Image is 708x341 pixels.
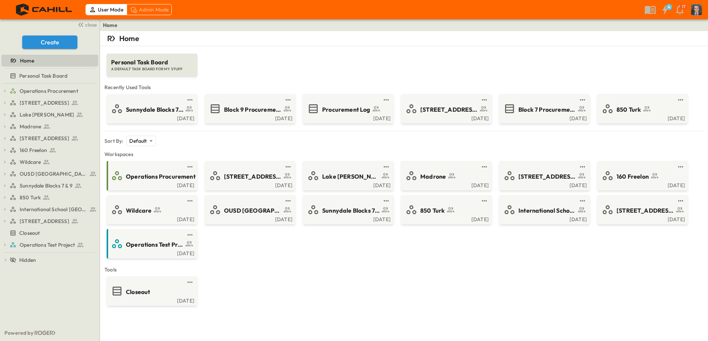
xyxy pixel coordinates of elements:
a: Lake [PERSON_NAME] [10,109,97,120]
button: test [578,196,587,205]
span: 850 Turk [20,194,41,201]
a: Wildcare [10,157,97,167]
a: [STREET_ADDRESS] [10,216,97,226]
a: [DATE] [501,182,587,188]
span: [STREET_ADDRESS] [20,217,69,225]
span: OUSD [GEOGRAPHIC_DATA] [20,170,87,178]
a: Closeout [108,285,194,297]
a: Operations Procurement [108,170,194,182]
button: test [382,196,391,205]
div: [STREET_ADDRESS]test [1,132,98,144]
div: [DATE] [501,216,587,222]
span: Operations Test Project [126,240,183,249]
a: Personal Task Board [1,71,97,81]
a: Closeout [1,228,97,238]
div: Personal Task Boardtest [1,70,98,82]
span: [STREET_ADDRESS] [420,105,478,114]
span: [STREET_ADDRESS] [518,172,576,181]
button: test [284,95,293,104]
div: 850 Turktest [1,192,98,203]
span: Sunnydale Blocks 7 & 9 [126,105,183,114]
a: Operations Test Project [10,240,97,250]
a: [DATE] [108,115,194,121]
span: Personal Task Board [111,58,193,67]
a: Personal Task BoardA DEFAULT TASK BOARD FOR MY STUFF [106,46,198,76]
span: Closeout [126,288,150,296]
a: [DATE] [304,182,391,188]
div: International School San Franciscotest [1,203,98,215]
span: Operations Procurement [20,87,78,95]
a: Home [1,55,97,66]
span: close [85,21,97,28]
div: Sunnydale Blocks 7 & 9test [1,180,98,192]
div: Wildcaretest [1,156,98,168]
a: Lake [PERSON_NAME] [304,170,391,182]
a: [DATE] [206,216,293,222]
a: [DATE] [108,216,194,222]
a: [STREET_ADDRESS] [599,204,685,216]
span: Operations Procurement [126,172,196,181]
button: test [676,196,685,205]
a: 850 Turk [403,204,489,216]
span: Madrone [20,123,41,130]
span: Lake [PERSON_NAME] [20,111,74,118]
button: Create [22,36,77,49]
a: [DATE] [403,115,489,121]
a: [DATE] [599,216,685,222]
span: Tools [104,266,704,273]
span: 160 Freelon [20,146,47,154]
div: [STREET_ADDRESS]test [1,97,98,109]
span: Wildcare [20,158,41,166]
button: test [382,162,391,171]
span: [STREET_ADDRESS] [224,172,281,181]
span: Procurement Log [322,105,370,114]
button: test [480,162,489,171]
a: Madrone [403,170,489,182]
button: test [186,95,194,104]
span: Workspaces [104,151,704,158]
button: test [186,230,194,239]
span: [STREET_ADDRESS] [617,206,674,215]
span: OUSD [GEOGRAPHIC_DATA] [224,206,281,215]
span: 160 Freelon [617,172,649,181]
span: Wildcare [126,206,151,215]
a: [DATE] [206,115,293,121]
div: Admin Mode [127,4,172,15]
a: [STREET_ADDRESS] [10,133,97,144]
p: Home [119,33,139,44]
span: Madrone [420,172,446,181]
a: International School [GEOGRAPHIC_DATA] [501,204,587,216]
a: [DATE] [599,182,685,188]
span: International School [GEOGRAPHIC_DATA] [518,206,576,215]
a: 850 Turk [599,103,685,115]
button: test [186,162,194,171]
div: Madronetest [1,121,98,132]
div: Default [126,136,156,146]
a: Sunnydale Blocks 7 & 9 [108,103,194,115]
button: test [480,196,489,205]
button: 4 [658,3,672,16]
a: OUSD [GEOGRAPHIC_DATA] [206,204,293,216]
div: Operations Procurementtest [1,85,98,97]
button: test [676,95,685,104]
a: [STREET_ADDRESS] [206,170,293,182]
button: test [382,95,391,104]
div: User Mode [86,4,127,15]
a: Block 9 Procurement Log [206,103,293,115]
a: 850 Turk [10,192,97,203]
div: [STREET_ADDRESS]test [1,215,98,227]
img: 4f72bfc4efa7236828875bac24094a5ddb05241e32d018417354e964050affa1.png [9,2,80,17]
div: Closeouttest [1,227,98,239]
a: [DATE] [206,182,293,188]
a: [DATE] [403,182,489,188]
a: [STREET_ADDRESS] [501,170,587,182]
a: [DATE] [108,250,194,256]
button: test [578,162,587,171]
